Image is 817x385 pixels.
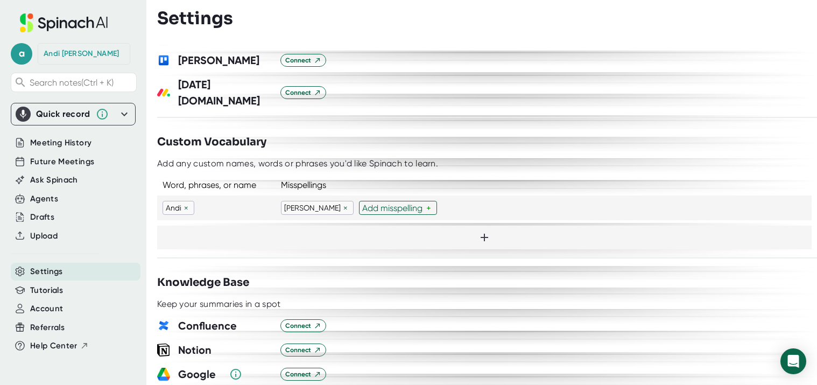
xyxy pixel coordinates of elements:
[30,137,91,149] button: Meeting History
[30,303,63,315] button: Account
[178,366,221,382] h3: Google
[157,8,233,29] h3: Settings
[178,318,272,334] h3: Confluence
[30,230,58,242] button: Upload
[280,368,326,381] button: Connect
[36,109,90,120] div: Quick record
[44,49,119,59] div: Andi Limon
[30,78,114,88] span: Search notes (Ctrl + K)
[30,284,63,297] button: Tutorials
[780,348,806,374] div: Open Intercom Messenger
[181,203,191,213] div: ×
[157,344,170,356] img: notion-logo.a88433b7742b57808d88766775496112.svg
[30,211,54,223] button: Drafts
[285,321,321,331] span: Connect
[426,203,434,213] div: +
[157,275,249,291] h3: Knowledge Base
[280,54,326,67] button: Connect
[30,340,89,352] button: Help Center
[178,342,272,358] h3: Notion
[30,340,78,352] span: Help Center
[281,180,326,190] div: Misspellings
[285,369,321,379] span: Connect
[280,319,326,332] button: Connect
[157,299,281,310] div: Keep your summaries in a spot
[157,180,270,190] div: Word, phrases, or name
[178,52,272,68] h3: [PERSON_NAME]
[280,344,326,356] button: Connect
[285,88,321,97] span: Connect
[157,368,170,381] img: XXOiC45XAAAAJXRFWHRkYXRlOmNyZWF0ZQAyMDIyLTExLTA1VDAyOjM0OjA1KzAwOjAwSH2V7QAAACV0RVh0ZGF0ZTptb2RpZ...
[280,86,326,99] button: Connect
[30,156,94,168] button: Future Meetings
[157,158,438,169] div: Add any custom names, words or phrases you'd like Spinach to learn.
[30,174,78,186] button: Ask Spinach
[285,345,321,355] span: Connect
[166,202,181,213] p: Andi
[30,193,58,205] button: Agents
[30,321,65,334] button: Referrals
[157,319,170,332] img: gdaTjGWjaPfDgAAAABJRU5ErkJggg==
[157,134,266,150] h3: Custom Vocabulary
[284,202,341,213] p: [PERSON_NAME]
[11,43,32,65] span: a
[178,76,272,109] h3: [DATE][DOMAIN_NAME]
[341,203,350,213] div: ×
[362,203,426,213] div: Add misspelling
[30,265,63,278] button: Settings
[16,103,131,125] div: Quick record
[285,55,321,65] span: Connect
